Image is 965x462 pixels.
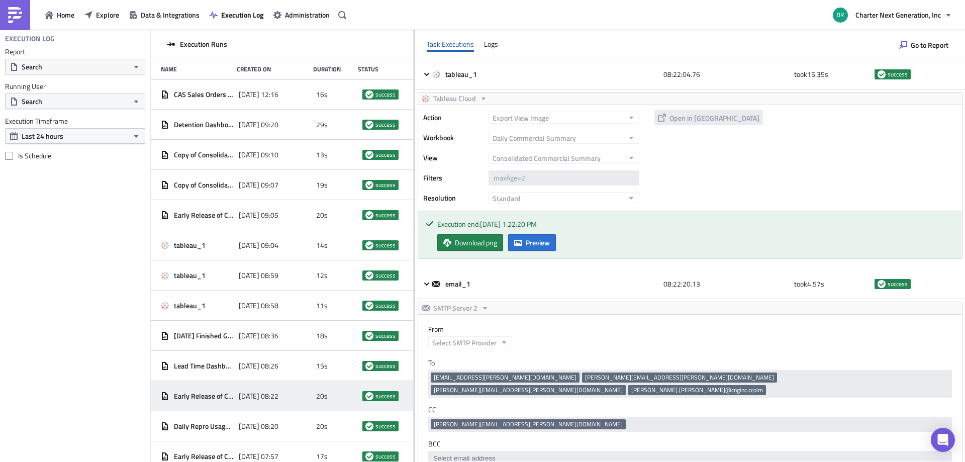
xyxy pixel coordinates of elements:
[174,361,234,371] span: Lead Time Dashboard - Daily
[221,10,263,20] span: Execution Log
[239,452,278,461] span: [DATE] 07:57
[22,96,42,107] span: Search
[489,152,639,164] button: Consolidated Commercial Summary
[365,422,373,430] span: success
[375,422,396,430] span: success
[832,7,849,24] img: Avatar
[827,4,957,26] button: Charter Next Generation, Inc
[174,120,234,129] span: Detention Dashboard Burst Notebook
[375,211,396,219] span: success
[365,211,373,219] span: success
[428,405,952,414] label: CC
[489,192,639,204] button: Standard
[79,7,124,23] button: Explore
[428,336,512,348] button: Select SMTP Provider
[285,10,330,20] span: Administration
[428,358,952,367] label: To
[663,65,789,83] div: 08:22:04.76
[423,191,484,206] label: Resolution
[365,452,373,460] span: success
[365,90,373,99] span: success
[174,90,234,99] span: CAS Sales Orders Entered Daily Briefing - MD Snapshot
[526,237,550,248] span: Preview
[484,37,498,52] div: Logs
[316,150,328,159] span: 13s
[174,392,234,401] span: Early Release of Consolidated Commercial Summary - Daily
[508,234,556,251] button: Preview
[931,428,955,452] div: Open Intercom Messenger
[365,392,373,400] span: success
[239,301,278,310] span: [DATE] 08:58
[489,170,639,186] input: Filter1=Value1&...
[316,361,328,371] span: 15s
[375,452,396,460] span: success
[375,181,396,189] span: success
[493,153,601,163] span: Consolidated Commercial Summary
[239,271,278,280] span: [DATE] 08:59
[365,332,373,340] span: success
[434,386,623,394] span: [PERSON_NAME][EMAIL_ADDRESS][PERSON_NAME][DOMAIN_NAME]
[5,128,145,144] button: Last 24 hours
[22,61,42,72] span: Search
[433,93,476,105] span: Tableau Cloud
[375,241,396,249] span: success
[4,69,519,74] h6: WF: Consolidated Commercial Summary - Daily
[5,59,145,74] button: Search
[493,133,576,143] span: Daily Commercial Summary
[174,150,234,159] span: Copy of Consolidated Commercial Summary - Daily
[4,53,519,58] h6: Sys:PM
[445,280,472,289] span: email_1
[888,280,908,288] span: success
[316,392,328,401] span: 20s
[174,241,206,250] span: tableau_1
[493,113,549,123] span: Export View Image
[313,65,353,73] div: Duration
[375,271,396,280] span: success
[631,386,763,394] span: [PERSON_NAME].[PERSON_NAME]@cnginc.ccoim
[316,241,328,250] span: 14s
[669,113,759,123] span: Open in [GEOGRAPHIC_DATA]
[239,90,278,99] span: [DATE] 12:16
[174,422,234,431] span: Daily Repro Usage AM
[365,151,373,159] span: success
[585,374,774,382] span: [PERSON_NAME][EMAIL_ADDRESS][PERSON_NAME][DOMAIN_NAME]
[205,7,268,23] button: Execution Log
[316,331,328,340] span: 18s
[316,301,328,310] span: 11s
[375,332,396,340] span: success
[365,181,373,189] span: success
[4,34,43,42] img: tableau_1
[437,219,954,229] div: Execution end: [DATE] 1:22:20 PM
[5,117,145,126] label: Execution Timeframe
[418,93,491,105] button: Tableau Cloud
[161,65,232,73] div: Name
[124,7,205,23] button: Data & Integrations
[174,452,234,461] span: Early Release of Consolidated Commercial Summary - Daily
[239,331,278,340] span: [DATE] 08:36
[375,362,396,370] span: success
[316,120,328,129] span: 29s
[365,241,373,249] span: success
[239,361,278,371] span: [DATE] 08:26
[489,132,639,144] button: Daily Commercial Summary
[365,302,373,310] span: success
[174,301,206,310] span: tableau_1
[433,302,477,314] span: SMTP Server 2
[5,151,145,160] label: Is Schedule
[174,331,234,340] span: [DATE] Finished Goods Inventory
[5,82,145,91] label: Running User
[445,70,478,79] span: tableau_1
[365,121,373,129] span: success
[239,211,278,220] span: [DATE] 09:05
[365,271,373,280] span: success
[237,65,308,73] div: Created On
[268,7,335,23] button: Administration
[174,271,206,280] span: tableau_1
[794,275,870,293] div: took 4.57 s
[888,70,908,78] span: success
[22,131,63,141] span: Last 24 hours
[375,302,396,310] span: success
[428,439,952,448] label: BCC
[5,94,145,109] button: Search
